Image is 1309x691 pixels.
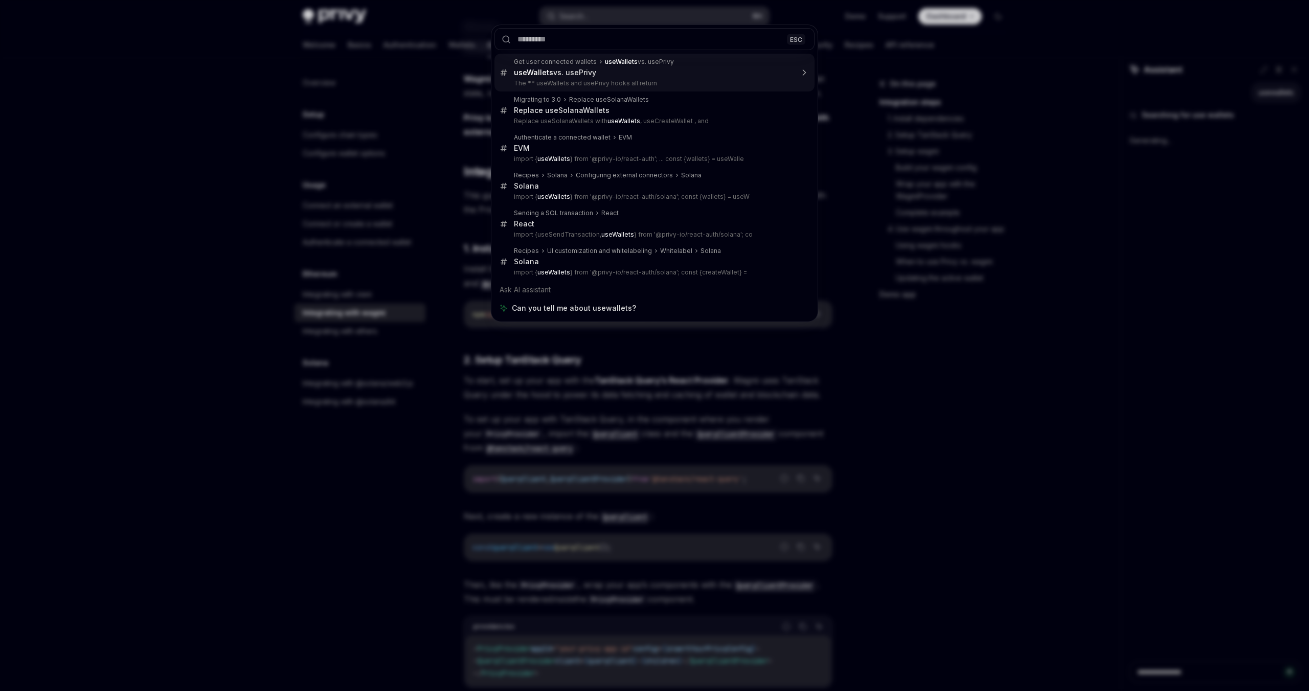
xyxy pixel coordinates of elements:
[514,133,611,142] div: Authenticate a connected wallet
[514,117,793,125] p: Replace useSolanaWallets with , useCreateWallet , and
[601,209,619,217] div: React
[514,219,534,228] div: React
[660,247,692,255] div: Whitelabel
[619,133,632,142] div: EVM
[701,247,721,255] div: Solana
[537,155,570,163] b: useWallets
[537,268,570,276] b: useWallets
[605,58,638,65] b: useWallets
[607,117,640,125] b: useWallets
[576,171,673,179] div: Configuring external connectors
[512,303,636,313] span: Can you tell me about usewallets?
[787,34,805,44] div: ESC
[605,58,674,66] div: vs. usePrivy
[514,171,539,179] div: Recipes
[514,58,597,66] div: Get user connected wallets
[547,247,652,255] div: UI customization and whitelabeling
[514,209,593,217] div: Sending a SOL transaction
[514,257,539,266] div: Solana
[514,68,596,77] div: vs. usePrivy
[514,193,793,201] p: import { } from '@privy-io/react-auth/solana'; const {wallets} = useW
[681,171,702,179] div: Solana
[514,155,793,163] p: import { } from '@privy-io/react-auth'; ... const {wallets} = useWalle
[514,96,561,104] div: Migrating to 3.0
[514,79,793,87] p: The ** useWallets and usePrivy hooks all return
[514,247,539,255] div: Recipes
[547,171,568,179] div: Solana
[514,106,610,115] div: Replace useSolanaWallets
[569,96,649,104] div: Replace useSolanaWallets
[494,281,815,299] div: Ask AI assistant
[537,193,570,200] b: useWallets
[514,181,539,191] div: Solana
[601,231,634,238] b: useWallets
[514,144,530,153] div: EVM
[514,68,553,77] b: useWallets
[514,268,793,277] p: import { } from '@privy-io/react-auth/solana'; const {createWallet} =
[514,231,793,239] p: import {useSendTransaction, } from '@privy-io/react-auth/solana'; co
